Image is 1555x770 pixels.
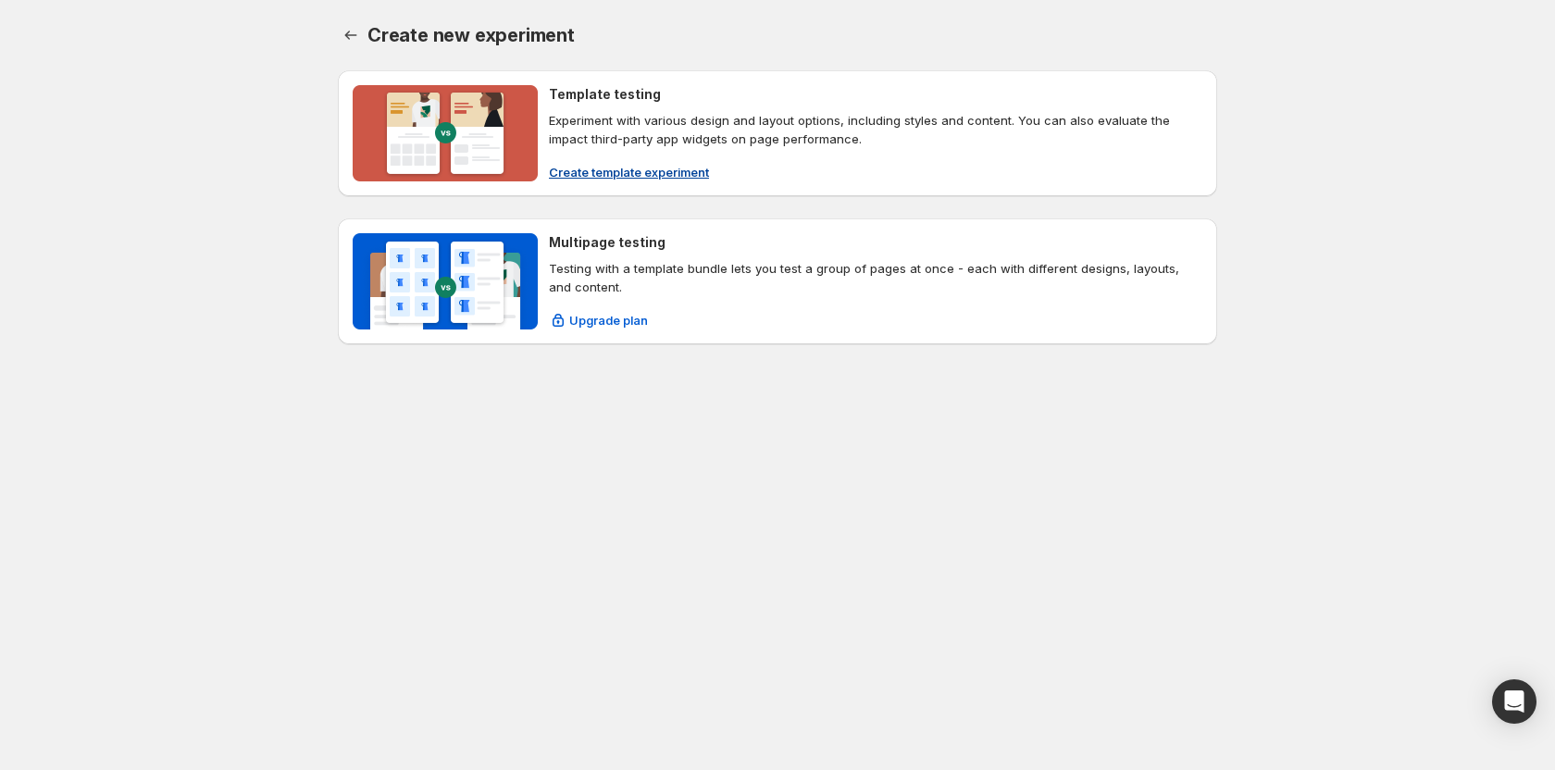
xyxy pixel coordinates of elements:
span: Create template experiment [549,163,709,181]
button: Upgrade plan [538,305,659,335]
button: Create template experiment [538,157,720,187]
button: Back [338,22,364,48]
div: Open Intercom Messenger [1492,679,1536,724]
h4: Template testing [549,85,661,104]
img: Multipage testing [353,233,538,329]
span: Create new experiment [367,24,575,46]
span: Upgrade plan [569,311,648,329]
p: Testing with a template bundle lets you test a group of pages at once - each with different desig... [549,259,1202,296]
h4: Multipage testing [549,233,666,252]
p: Experiment with various design and layout options, including styles and content. You can also eva... [549,111,1202,148]
img: Template testing [353,85,538,181]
